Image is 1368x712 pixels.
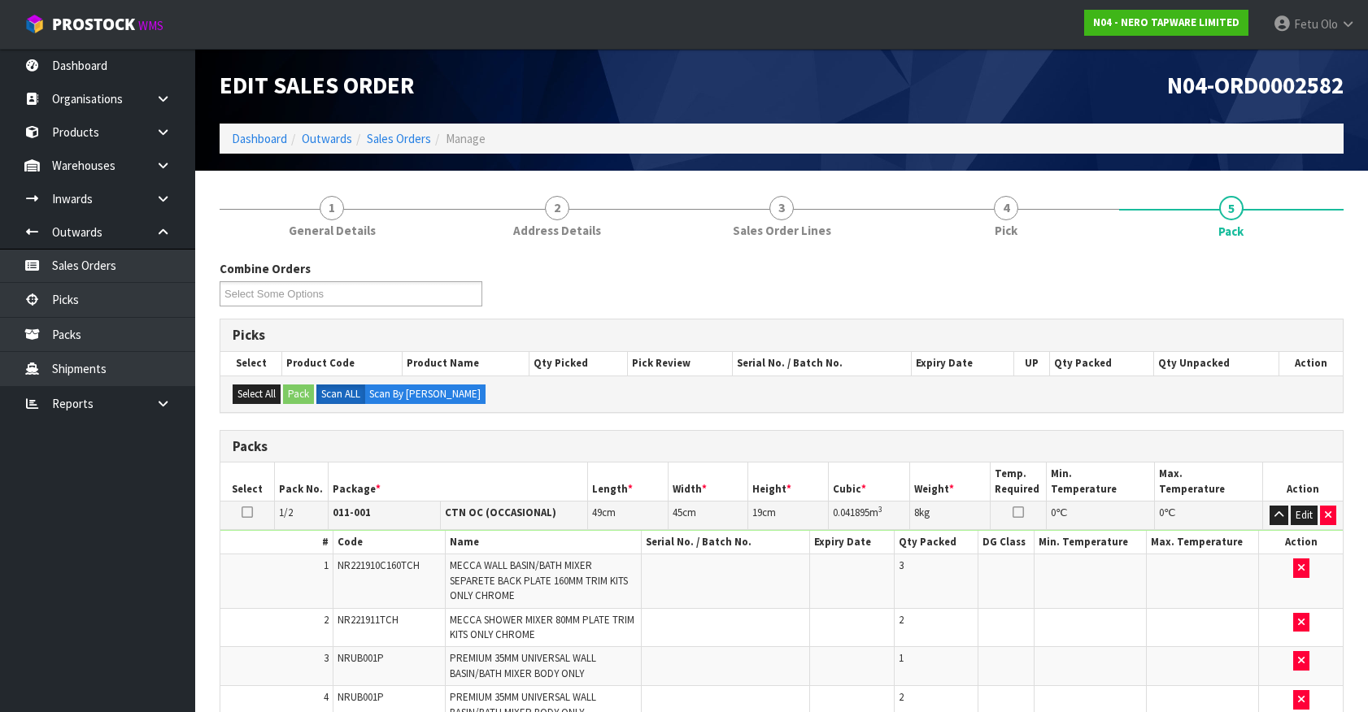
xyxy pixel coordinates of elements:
td: m [829,501,910,530]
a: Sales Orders [367,131,431,146]
sup: 3 [878,504,882,514]
span: Pick [995,222,1017,239]
td: cm [668,501,747,530]
td: ℃ [1155,501,1263,530]
th: Pack No. [275,462,329,501]
h3: Picks [233,328,1331,343]
td: cm [748,501,829,530]
small: WMS [138,18,163,33]
span: 5 [1219,196,1244,220]
th: Weight [910,462,991,501]
th: Action [1263,462,1343,501]
span: Fetu [1294,16,1318,32]
th: Serial No. / Batch No. [733,352,912,375]
td: kg [910,501,991,530]
th: Package [329,462,587,501]
th: Name [445,531,642,554]
span: Pack [1218,223,1244,240]
span: 4 [324,690,329,704]
th: Qty Packed [894,531,978,554]
span: N04-ORD0002582 [1167,71,1344,100]
button: Edit [1291,506,1318,525]
span: 0 [1159,506,1164,519]
th: Serial No. / Batch No. [642,531,810,554]
th: Action [1279,352,1343,375]
label: Scan By [PERSON_NAME] [364,384,486,404]
span: 45 [673,506,682,519]
span: NR221911TCH [338,613,399,627]
span: Olo [1321,16,1338,32]
a: N04 - NERO TAPWARE LIMITED [1084,10,1248,36]
span: 1/2 [279,506,293,519]
span: ProStock [52,14,135,35]
th: Select [220,352,282,375]
span: General Details [289,222,376,239]
span: 3 [769,196,794,220]
span: 1 [899,651,904,665]
label: Scan ALL [316,384,365,404]
th: Select [220,462,275,501]
th: Cubic [829,462,910,501]
label: Combine Orders [220,260,311,277]
span: 3 [324,651,329,665]
th: Expiry Date [810,531,895,554]
span: Address Details [513,222,601,239]
span: NR221910C160TCH [338,558,420,572]
strong: CTN OC (OCCASIONAL) [445,506,556,519]
td: cm [587,501,668,530]
button: Select All [233,384,281,404]
span: 8 [914,506,919,519]
span: MECCA WALL BASIN/BATH MIXER SEPARETE BACK PLATE 160MM TRIM KITS ONLY CHROME [450,558,628,602]
span: NRUB001P [338,690,384,704]
span: 1 [324,558,329,572]
th: Min. Temperature [1035,531,1147,554]
th: Width [668,462,747,501]
span: MECCA SHOWER MIXER 80MM PLATE TRIM KITS ONLY CHROME [450,613,634,641]
th: Qty Picked [529,352,627,375]
th: Qty Unpacked [1153,352,1279,375]
a: Dashboard [232,131,287,146]
th: Max. Temperature [1155,462,1263,501]
th: Qty Packed [1049,352,1153,375]
span: 19 [752,506,762,519]
th: Action [1259,531,1344,554]
span: 2 [899,613,904,627]
th: Expiry Date [912,352,1014,375]
span: 2 [324,613,329,627]
span: 4 [994,196,1018,220]
span: 3 [899,558,904,572]
span: 2 [899,690,904,704]
strong: N04 - NERO TAPWARE LIMITED [1093,15,1239,29]
span: NRUB001P [338,651,384,665]
th: Pick Review [628,352,733,375]
button: Pack [283,384,314,404]
th: Max. Temperature [1147,531,1259,554]
th: DG Class [978,531,1035,554]
a: Outwards [302,131,352,146]
img: cube-alt.png [24,14,45,34]
th: Product Name [402,352,529,375]
th: Product Code [282,352,403,375]
span: 1 [320,196,344,220]
span: 0.041895 [833,506,869,519]
span: Edit Sales Order [220,71,414,100]
strong: 011-001 [333,506,371,519]
th: Height [748,462,829,501]
th: Length [587,462,668,501]
th: Code [333,531,445,554]
th: Min. Temperature [1047,462,1155,501]
td: ℃ [1047,501,1155,530]
span: 2 [545,196,569,220]
span: Manage [446,131,486,146]
th: Temp. Required [991,462,1047,501]
span: PREMIUM 35MM UNIVERSAL WALL BASIN/BATH MIXER BODY ONLY [450,651,596,679]
th: UP [1014,352,1050,375]
span: Sales Order Lines [733,222,831,239]
th: # [220,531,333,554]
span: 49 [592,506,602,519]
span: 0 [1051,506,1056,519]
h3: Packs [233,439,1331,454]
